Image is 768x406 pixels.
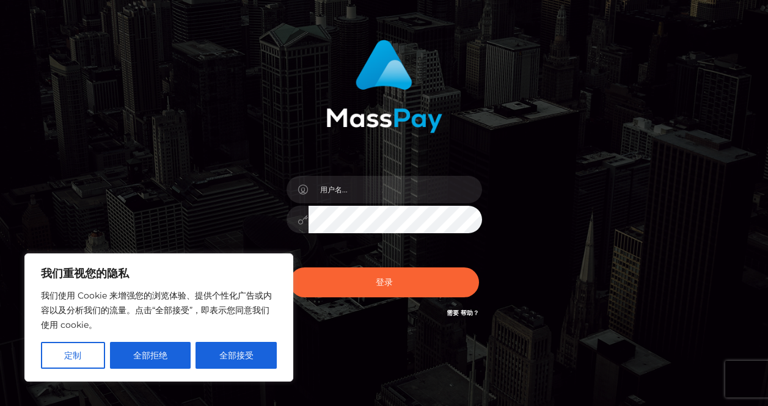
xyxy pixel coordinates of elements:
a: 需要 帮助？ [447,309,479,317]
button: 登录 [290,267,479,297]
p: 我们重视您的隐私 [41,266,277,281]
button: 定制 [41,342,105,369]
input: 用户名... [309,176,482,203]
p: 我们使用 Cookie 来增强您的浏览体验、提供个性化广告或内容以及分析我们的流量。点击“全部接受”，即表示您同意我们使用 cookie。 [41,288,277,332]
img: MassPay 登录 [326,40,442,133]
button: 全部拒绝 [110,342,191,369]
div: 我们重视您的隐私 [24,253,293,382]
button: 全部接受 [196,342,277,369]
